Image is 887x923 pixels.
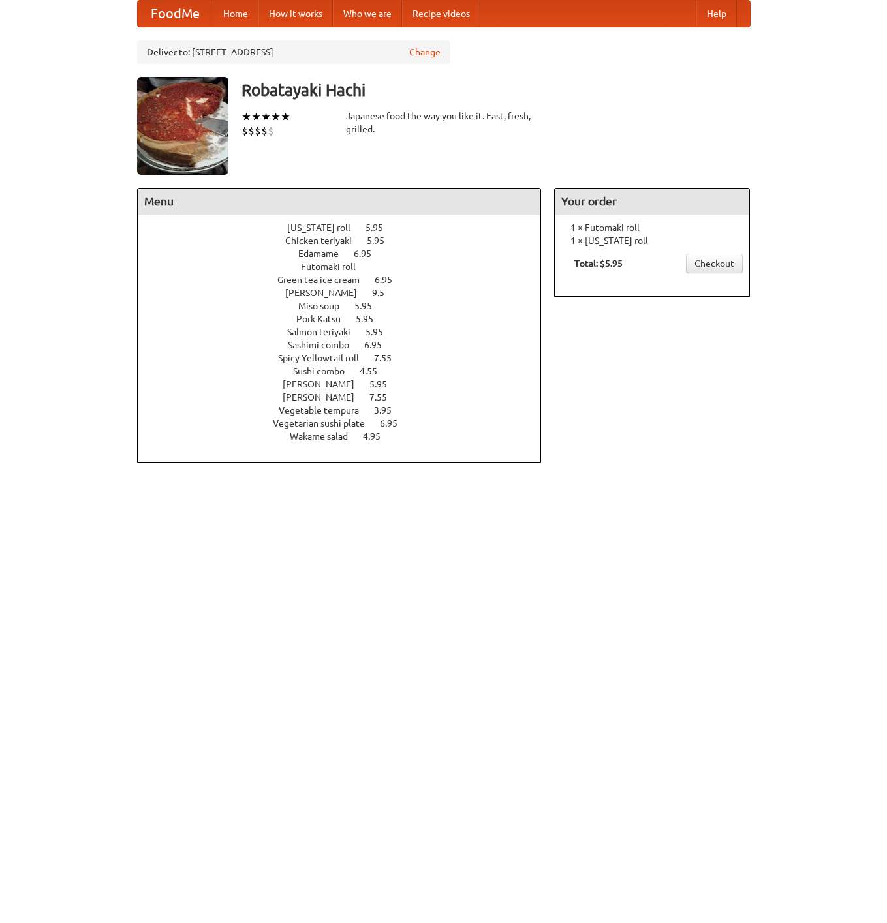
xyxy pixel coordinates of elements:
[279,405,416,416] a: Vegetable tempura 3.95
[561,234,743,247] li: 1 × [US_STATE] roll
[283,392,367,402] span: [PERSON_NAME]
[367,235,397,246] span: 5.95
[574,258,623,269] b: Total: $5.95
[369,379,400,389] span: 5.95
[288,340,362,350] span: Sashimi combo
[298,301,352,311] span: Miso soup
[374,405,405,416] span: 3.95
[287,327,407,337] a: Salmon teriyaki 5.95
[380,418,411,429] span: 6.95
[277,275,416,285] a: Green tea ice cream 6.95
[273,418,378,429] span: Vegetarian sushi plate
[137,77,228,175] img: angular.jpg
[277,275,373,285] span: Green tea ice cream
[374,353,405,363] span: 7.55
[138,1,213,27] a: FoodMe
[561,221,743,234] li: 1 × Futomaki roll
[346,110,542,136] div: Japanese food the way you like it. Fast, fresh, grilled.
[287,327,364,337] span: Salmon teriyaki
[333,1,402,27] a: Who we are
[261,110,271,124] li: ★
[268,124,274,138] li: $
[255,124,261,138] li: $
[279,405,372,416] span: Vegetable tempura
[296,314,397,324] a: Pork Katsu 5.95
[360,366,390,376] span: 4.55
[241,124,248,138] li: $
[285,235,365,246] span: Chicken teriyaki
[241,110,251,124] li: ★
[402,1,480,27] a: Recipe videos
[555,189,749,215] h4: Your order
[283,379,411,389] a: [PERSON_NAME] 5.95
[285,288,370,298] span: [PERSON_NAME]
[372,288,397,298] span: 9.5
[363,431,394,442] span: 4.95
[278,353,416,363] a: Spicy Yellowtail roll 7.55
[366,327,396,337] span: 5.95
[261,124,268,138] li: $
[298,249,352,259] span: Edamame
[366,222,396,233] span: 5.95
[301,262,393,272] a: Futomaki roll
[251,110,261,124] li: ★
[137,40,450,64] div: Deliver to: [STREET_ADDRESS]
[686,254,743,273] a: Checkout
[278,353,372,363] span: Spicy Yellowtail roll
[290,431,361,442] span: Wakame salad
[258,1,333,27] a: How it works
[293,366,401,376] a: Sushi combo 4.55
[409,46,441,59] a: Change
[301,262,369,272] span: Futomaki roll
[290,431,405,442] a: Wakame salad 4.95
[356,314,386,324] span: 5.95
[375,275,405,285] span: 6.95
[271,110,281,124] li: ★
[283,392,411,402] a: [PERSON_NAME] 7.55
[293,366,358,376] span: Sushi combo
[283,379,367,389] span: [PERSON_NAME]
[285,288,409,298] a: [PERSON_NAME] 9.5
[298,301,396,311] a: Miso soup 5.95
[248,124,255,138] li: $
[138,189,541,215] h4: Menu
[281,110,290,124] li: ★
[213,1,258,27] a: Home
[288,340,406,350] a: Sashimi combo 6.95
[273,418,422,429] a: Vegetarian sushi plate 6.95
[298,249,396,259] a: Edamame 6.95
[364,340,395,350] span: 6.95
[287,222,364,233] span: [US_STATE] roll
[354,249,384,259] span: 6.95
[369,392,400,402] span: 7.55
[285,235,409,246] a: Chicken teriyaki 5.95
[241,77,751,103] h3: Robatayaki Hachi
[696,1,737,27] a: Help
[296,314,354,324] span: Pork Katsu
[287,222,407,233] a: [US_STATE] roll 5.95
[354,301,385,311] span: 5.95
